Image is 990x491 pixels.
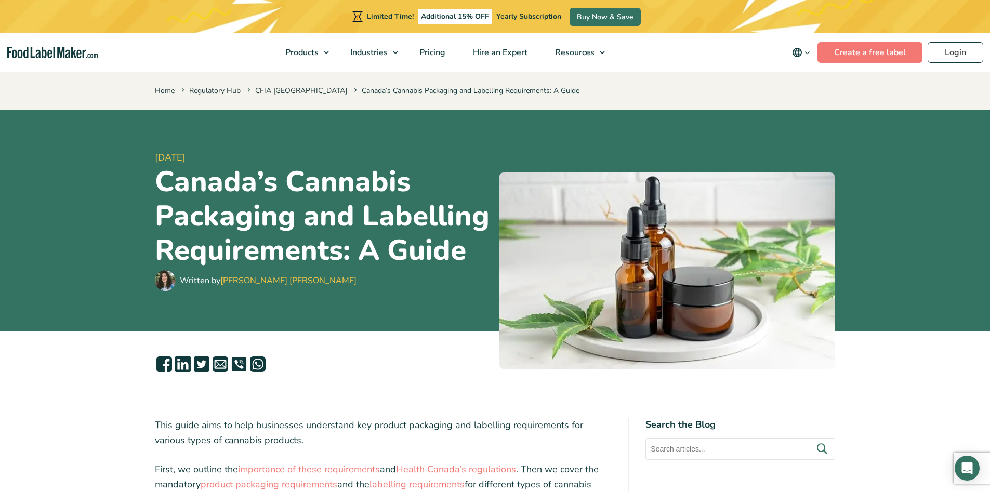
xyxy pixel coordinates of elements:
[367,11,414,21] span: Limited Time!
[272,33,334,72] a: Products
[155,165,491,268] h1: Canada’s Cannabis Packaging and Labelling Requirements: A Guide
[396,463,516,475] a: Health Canada’s regulations
[155,151,491,165] span: [DATE]
[542,33,610,72] a: Resources
[155,86,175,96] a: Home
[369,478,465,490] a: labelling requirements
[470,47,529,58] span: Hire an Expert
[347,47,389,58] span: Industries
[180,274,357,287] div: Written by
[928,42,983,63] a: Login
[220,275,357,286] a: [PERSON_NAME] [PERSON_NAME]
[189,86,241,96] a: Regulatory Hub
[282,47,320,58] span: Products
[552,47,596,58] span: Resources
[496,11,561,21] span: Yearly Subscription
[337,33,403,72] a: Industries
[155,418,612,448] p: This guide aims to help businesses understand key product packaging and labelling requirements fo...
[416,47,446,58] span: Pricing
[406,33,457,72] a: Pricing
[955,456,980,481] div: Open Intercom Messenger
[645,418,835,432] h4: Search the Blog
[817,42,922,63] a: Create a free label
[645,438,835,460] input: Search articles...
[418,9,492,24] span: Additional 15% OFF
[255,86,347,96] a: CFIA [GEOGRAPHIC_DATA]
[570,8,641,26] a: Buy Now & Save
[352,86,579,96] span: Canada’s Cannabis Packaging and Labelling Requirements: A Guide
[201,478,337,490] a: product packaging requirements
[238,463,380,475] a: importance of these requirements
[459,33,539,72] a: Hire an Expert
[155,270,176,291] img: Maria Abi Hanna - Food Label Maker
